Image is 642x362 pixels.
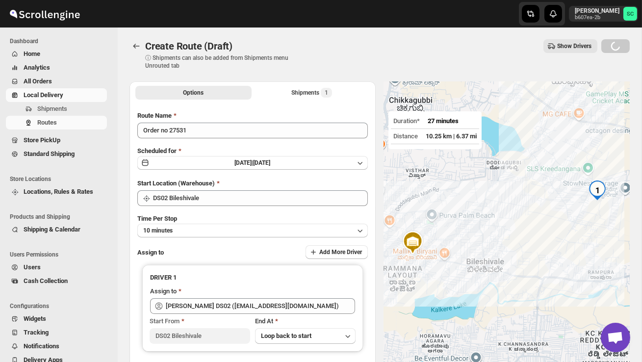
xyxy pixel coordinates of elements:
[24,226,80,233] span: Shipping & Calendar
[24,342,59,350] span: Notifications
[137,249,164,256] span: Assign to
[261,332,311,339] span: Loop back to start
[6,274,107,288] button: Cash Collection
[10,251,111,259] span: Users Permissions
[6,75,107,88] button: All Orders
[24,50,40,57] span: Home
[6,102,107,116] button: Shipments
[601,323,630,352] a: Open chat
[37,119,57,126] span: Routes
[557,42,591,50] span: Show Drivers
[24,78,52,85] span: All Orders
[24,91,63,99] span: Local Delivery
[10,175,111,183] span: Store Locations
[137,215,177,222] span: Time Per Stop
[153,190,368,206] input: Search location
[6,260,107,274] button: Users
[150,317,180,325] span: Start From
[623,7,637,21] span: Sanjay chetri
[8,1,81,26] img: ScrollEngine
[145,54,300,70] p: ⓘ Shipments can also be added from Shipments menu Unrouted tab
[255,316,356,326] div: End At
[6,223,107,236] button: Shipping & Calendar
[6,47,107,61] button: Home
[569,6,638,22] button: User menu
[137,147,177,155] span: Scheduled for
[393,132,418,140] span: Distance
[143,227,173,234] span: 10 minutes
[150,286,177,296] div: Assign to
[306,245,368,259] button: Add More Driver
[254,159,271,166] span: [DATE]
[325,89,328,97] span: 1
[6,185,107,199] button: Locations, Rules & Rates
[6,339,107,353] button: Notifications
[24,188,93,195] span: Locations, Rules & Rates
[150,273,355,283] h3: DRIVER 1
[291,88,332,98] div: Shipments
[6,61,107,75] button: Analytics
[24,263,41,271] span: Users
[137,180,215,187] span: Start Location (Warehouse)
[575,15,619,21] p: b607ea-2b
[543,39,597,53] button: Show Drivers
[145,40,232,52] span: Create Route (Draft)
[426,132,477,140] span: 10.25 km | 6.37 mi
[627,11,634,17] text: SC
[37,105,67,112] span: Shipments
[24,150,75,157] span: Standard Shipping
[393,117,420,125] span: Duration*
[166,298,355,314] input: Search assignee
[6,312,107,326] button: Widgets
[137,123,368,138] input: Eg: Bengaluru Route
[137,112,172,119] span: Route Name
[24,329,49,336] span: Tracking
[135,86,252,100] button: All Route Options
[137,224,368,237] button: 10 minutes
[588,181,607,200] div: 1
[24,64,50,71] span: Analytics
[255,328,356,344] button: Loop back to start
[254,86,370,100] button: Selected Shipments
[24,136,60,144] span: Store PickUp
[129,39,143,53] button: Routes
[6,116,107,129] button: Routes
[24,277,68,284] span: Cash Collection
[137,156,368,170] button: [DATE]|[DATE]
[6,326,107,339] button: Tracking
[428,117,459,125] span: 27 minutes
[319,248,362,256] span: Add More Driver
[183,89,204,97] span: Options
[235,159,254,166] span: [DATE] |
[10,37,111,45] span: Dashboard
[575,7,619,15] p: [PERSON_NAME]
[10,213,111,221] span: Products and Shipping
[10,302,111,310] span: Configurations
[24,315,46,322] span: Widgets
